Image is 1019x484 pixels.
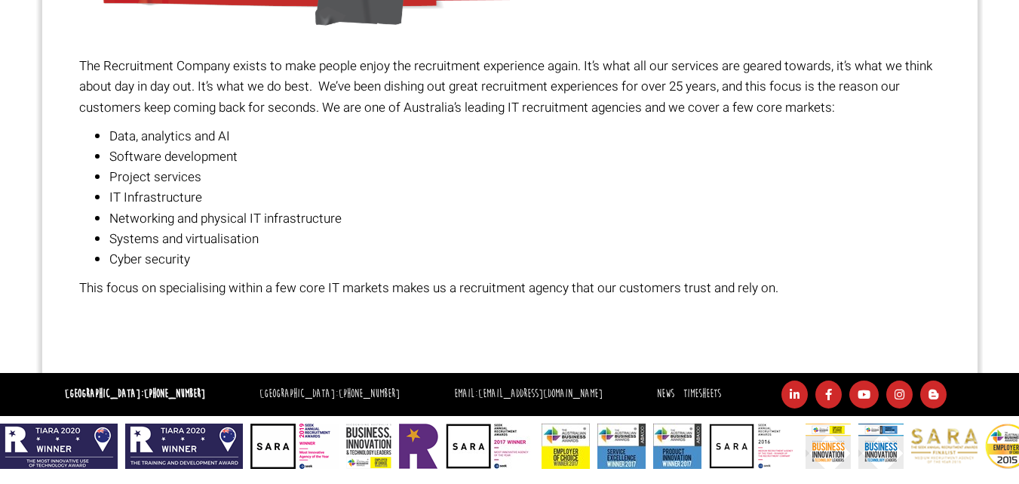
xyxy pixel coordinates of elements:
li: Data, analytics and AI [109,126,940,146]
li: Systems and virtualisation [109,229,940,249]
strong: [GEOGRAPHIC_DATA]: [65,387,205,401]
h1: Recruitment Company in [GEOGRAPHIC_DATA] [79,315,940,342]
a: [PHONE_NUMBER] [339,387,400,401]
p: The Recruitment Company exists to make people enjoy the recruitment experience again. It’s what a... [79,56,940,118]
li: Networking and physical IT infrastructure [109,208,940,229]
li: [GEOGRAPHIC_DATA]: [256,384,404,405]
a: Timesheets [683,387,721,401]
li: Software development [109,146,940,167]
li: Cyber security [109,249,940,270]
a: News [657,387,674,401]
p: This focus on specialising within a few core IT markets makes us a recruitment agency that our cu... [79,278,940,298]
li: Project services [109,167,940,187]
li: Email: [450,384,606,405]
li: IT Infrastructure [109,187,940,208]
a: [PHONE_NUMBER] [144,387,205,401]
a: [EMAIL_ADDRESS][DOMAIN_NAME] [478,387,603,401]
